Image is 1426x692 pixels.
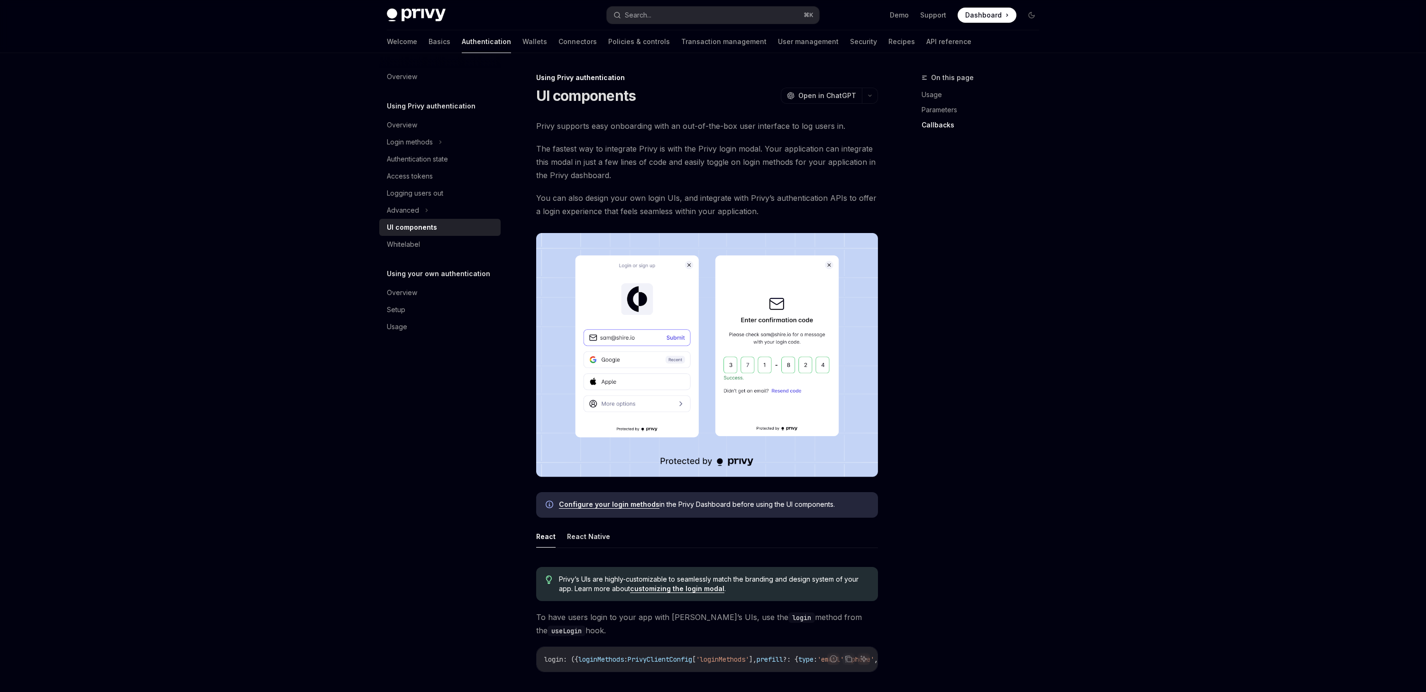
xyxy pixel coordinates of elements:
[379,301,501,318] a: Setup
[781,88,862,104] button: Open in ChatGPT
[387,30,417,53] a: Welcome
[926,30,971,53] a: API reference
[890,10,909,20] a: Demo
[379,151,501,168] a: Authentication state
[778,30,839,53] a: User management
[559,500,659,509] a: Configure your login methods
[387,287,417,298] div: Overview
[922,87,1047,102] a: Usage
[387,304,405,315] div: Setup
[387,268,490,279] h5: Using your own authentication
[858,653,870,665] button: Ask AI
[379,185,501,202] a: Logging users out
[628,655,692,664] span: PrivyClientConfig
[692,655,696,664] span: [
[749,655,757,664] span: ],
[387,222,437,233] div: UI components
[546,501,555,510] svg: Info
[559,500,868,509] span: in the Privy Dashboard before using the UI components.
[920,10,946,20] a: Support
[536,119,878,133] span: Privy supports easy onboarding with an out-of-the-box user interface to log users in.
[387,100,475,112] h5: Using Privy authentication
[559,575,868,593] span: Privy’s UIs are highly-customizable to seamlessly match the branding and design system of your ap...
[842,653,855,665] button: Copy the contents from the code block
[608,30,670,53] a: Policies & controls
[804,11,814,19] span: ⌘ K
[429,30,450,53] a: Basics
[536,233,878,477] img: images/Onboard.png
[387,9,446,22] img: dark logo
[536,611,878,637] span: To have users login to your app with [PERSON_NAME]’s UIs, use the method from the hook.
[624,655,628,664] span: :
[379,318,501,335] a: Usage
[965,10,1002,20] span: Dashboard
[558,30,597,53] a: Connectors
[922,102,1047,117] a: Parameters
[850,30,877,53] a: Security
[387,71,417,82] div: Overview
[681,30,767,53] a: Transaction management
[696,655,749,664] span: 'loginMethods'
[379,284,501,301] a: Overview
[798,655,814,664] span: type
[387,239,420,250] div: Whitelabel
[630,584,724,593] a: customizing the login modal
[387,153,448,165] div: Authentication state
[536,525,556,548] button: React
[462,30,511,53] a: Authentication
[387,119,417,131] div: Overview
[379,236,501,253] a: Whitelabel
[817,655,844,664] span: 'email'
[922,117,1047,133] a: Callbacks
[814,655,817,664] span: :
[798,91,856,100] span: Open in ChatGPT
[827,653,840,665] button: Report incorrect code
[379,117,501,134] a: Overview
[544,655,563,664] span: login
[958,8,1016,23] a: Dashboard
[931,72,974,83] span: On this page
[546,575,552,584] svg: Tip
[757,655,783,664] span: prefill
[379,168,501,185] a: Access tokens
[874,655,878,664] span: ,
[1024,8,1039,23] button: Toggle dark mode
[387,171,433,182] div: Access tokens
[379,68,501,85] a: Overview
[387,205,419,216] div: Advanced
[563,655,578,664] span: : ({
[567,525,610,548] button: React Native
[379,219,501,236] a: UI components
[522,30,547,53] a: Wallets
[387,321,407,333] div: Usage
[387,188,443,199] div: Logging users out
[536,87,636,104] h1: UI components
[387,136,433,148] div: Login methods
[783,655,798,664] span: ?: {
[536,73,878,82] div: Using Privy authentication
[888,30,915,53] a: Recipes
[607,7,819,24] button: Search...⌘K
[788,612,815,623] code: login
[548,626,585,636] code: useLogin
[625,9,651,21] div: Search...
[536,191,878,218] span: You can also design your own login UIs, and integrate with Privy’s authentication APIs to offer a...
[578,655,624,664] span: loginMethods
[536,142,878,182] span: The fastest way to integrate Privy is with the Privy login modal. Your application can integrate ...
